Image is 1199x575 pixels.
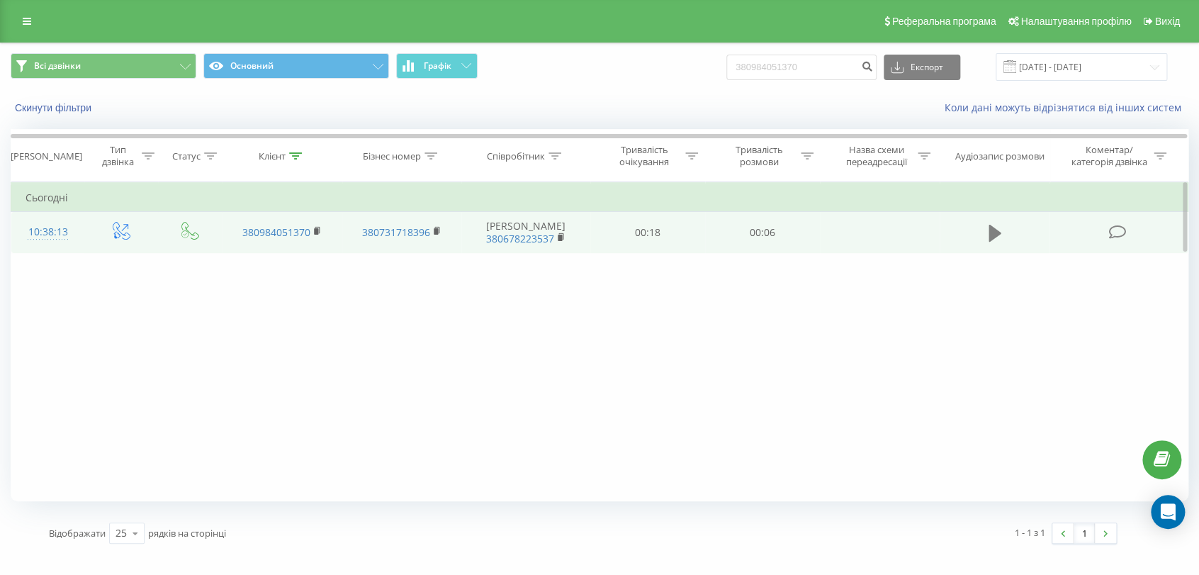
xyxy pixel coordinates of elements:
[34,60,81,72] span: Всі дзвінки
[424,61,451,71] span: Графік
[362,225,430,239] a: 380731718396
[486,232,554,245] a: 380678223537
[1151,495,1185,529] div: Open Intercom Messenger
[1067,144,1150,168] div: Коментар/категорія дзвінка
[590,212,705,253] td: 00:18
[606,144,682,168] div: Тривалість очікування
[203,53,389,79] button: Основний
[892,16,996,27] span: Реферальна програма
[461,212,590,253] td: [PERSON_NAME]
[487,150,545,162] div: Співробітник
[838,144,914,168] div: Назва схеми переадресації
[396,53,478,79] button: Графік
[242,225,310,239] a: 380984051370
[726,55,877,80] input: Пошук за номером
[11,101,98,114] button: Скинути фільтри
[1015,525,1045,540] div: 1 - 1 з 1
[11,150,82,162] div: [PERSON_NAME]
[705,212,820,253] td: 00:06
[363,150,421,162] div: Бізнес номер
[11,184,1188,212] td: Сьогодні
[11,53,196,79] button: Всі дзвінки
[1074,523,1095,543] a: 1
[148,527,226,540] span: рядків на сторінці
[26,218,70,246] div: 10:38:13
[955,150,1044,162] div: Аудіозапис розмови
[884,55,960,80] button: Експорт
[721,144,797,168] div: Тривалість розмови
[116,526,127,540] div: 25
[97,144,138,168] div: Тип дзвінка
[172,150,201,162] div: Статус
[1155,16,1180,27] span: Вихід
[259,150,286,162] div: Клієнт
[49,527,106,540] span: Відображати
[1020,16,1131,27] span: Налаштування профілю
[945,101,1188,114] a: Коли дані можуть відрізнятися вiд інших систем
